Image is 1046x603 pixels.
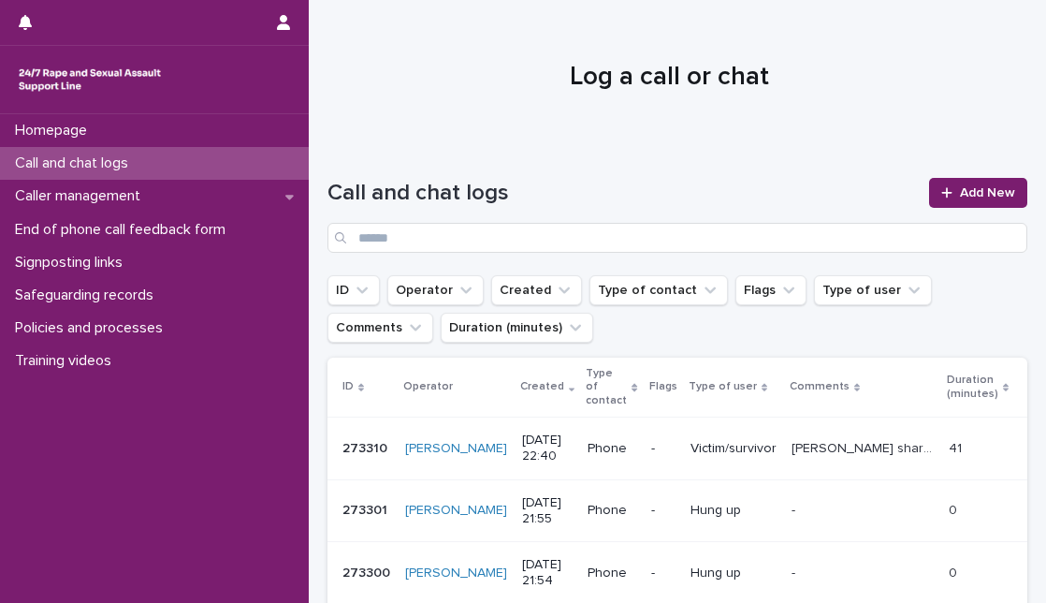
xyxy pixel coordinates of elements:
input: Search [327,223,1027,253]
p: Homepage [7,122,102,140]
p: [DATE] 21:55 [522,495,573,527]
p: Flags [649,376,677,397]
p: ID [342,376,354,397]
p: [DATE] 21:54 [522,557,573,589]
p: 273310 [342,437,391,457]
p: - [651,503,676,519]
button: Flags [735,275,806,305]
p: Comments [790,376,850,397]
p: Hung up [690,503,777,519]
p: 0 [949,499,961,519]
p: Safeguarding records [7,287,168,304]
p: Caller management [7,187,155,205]
p: Phone [588,566,635,581]
p: Duration (minutes) [947,370,998,404]
tr: 273310273310 [PERSON_NAME] [DATE] 22:40Phone-Victim/survivor[PERSON_NAME] shared they were raped ... [327,418,1039,480]
button: Duration (minutes) [441,313,593,343]
p: 41 [949,437,966,457]
p: Phone [588,441,635,457]
p: 273300 [342,562,394,581]
button: Operator [387,275,484,305]
button: Type of contact [589,275,728,305]
h1: Call and chat logs [327,180,918,207]
p: Operator [403,376,453,397]
p: Created [520,376,564,397]
p: Hung up [690,566,777,581]
a: [PERSON_NAME] [405,441,507,457]
p: Phone [588,503,635,519]
button: ID [327,275,380,305]
p: - [792,499,799,519]
p: 0 [949,562,961,581]
p: Type of user [689,376,757,397]
h1: Log a call or chat [327,62,1011,94]
p: Policies and processes [7,319,178,337]
p: Caller shared they were raped last Friday. Shared they have also experienced rape and sexual abus... [792,437,937,457]
p: - [792,562,799,581]
tr: 273301273301 [PERSON_NAME] [DATE] 21:55Phone-Hung up-- 00 [327,479,1039,542]
p: - [651,441,676,457]
p: End of phone call feedback form [7,221,240,239]
a: [PERSON_NAME] [405,566,507,581]
p: Type of contact [586,363,627,411]
p: Training videos [7,352,126,370]
button: Comments [327,313,433,343]
span: Add New [960,186,1015,199]
p: Signposting links [7,254,138,272]
a: Add New [929,178,1027,208]
button: Created [491,275,582,305]
img: rhQMoQhaT3yELyF149Cw [15,61,165,98]
p: [DATE] 22:40 [522,433,573,464]
a: [PERSON_NAME] [405,503,507,519]
p: - [651,566,676,581]
p: Call and chat logs [7,154,143,172]
p: Victim/survivor [690,441,777,457]
button: Type of user [814,275,932,305]
p: 273301 [342,499,391,519]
